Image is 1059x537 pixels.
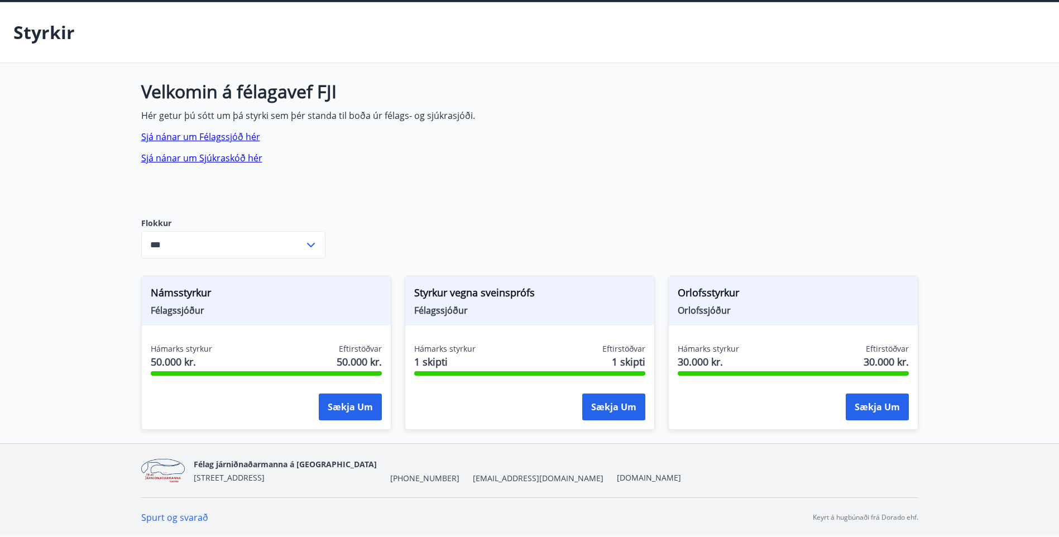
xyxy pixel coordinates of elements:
[151,354,212,369] span: 50.000 kr.
[339,343,382,354] span: Eftirstöðvar
[582,394,645,420] button: Sækja um
[612,354,645,369] span: 1 skipti
[414,354,476,369] span: 1 skipti
[864,354,909,369] span: 30.000 kr.
[151,285,382,304] span: Námsstyrkur
[194,472,265,483] span: [STREET_ADDRESS]
[141,459,185,483] img: ngFLqBxzDAUh1UWZhMtRTz5ggHxfF05Oa6fkkOiw.png
[151,304,382,317] span: Félagssjóður
[141,109,668,122] p: Hér getur þú sótt um þá styrki sem þér standa til boða úr félags- og sjúkrasjóði.
[13,20,75,45] p: Styrkir
[319,394,382,420] button: Sækja um
[473,473,603,484] span: [EMAIL_ADDRESS][DOMAIN_NAME]
[678,343,739,354] span: Hámarks styrkur
[846,394,909,420] button: Sækja um
[617,472,681,483] a: [DOMAIN_NAME]
[141,131,260,143] a: Sjá nánar um Félagssjóð hér
[151,343,212,354] span: Hámarks styrkur
[141,218,325,229] label: Flokkur
[414,343,476,354] span: Hámarks styrkur
[141,511,208,524] a: Spurt og svarað
[678,354,739,369] span: 30.000 kr.
[813,512,918,522] p: Keyrt á hugbúnaði frá Dorado ehf.
[194,459,377,469] span: Félag járniðnaðarmanna á [GEOGRAPHIC_DATA]
[141,152,262,164] a: Sjá nánar um Sjúkraskóð hér
[866,343,909,354] span: Eftirstöðvar
[414,304,645,317] span: Félagssjóður
[414,285,645,304] span: Styrkur vegna sveinsprófs
[390,473,459,484] span: [PHONE_NUMBER]
[678,285,909,304] span: Orlofsstyrkur
[337,354,382,369] span: 50.000 kr.
[678,304,909,317] span: Orlofssjóður
[602,343,645,354] span: Eftirstöðvar
[141,85,668,98] h1: Velkomin á félagavef FJI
